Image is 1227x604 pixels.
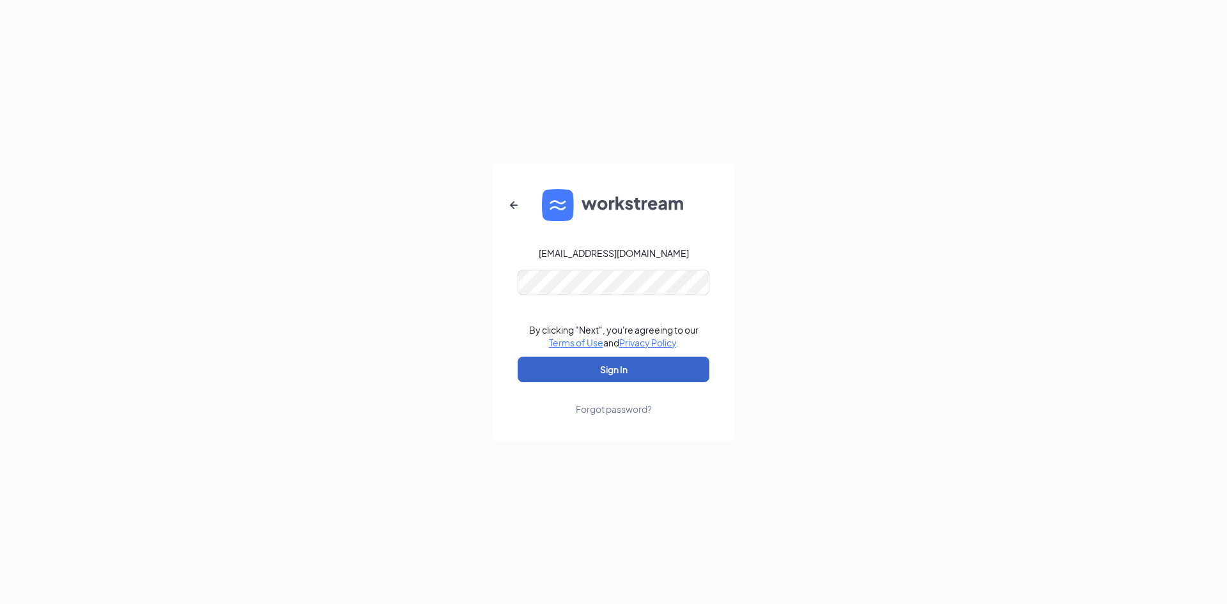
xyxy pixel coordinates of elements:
[619,337,676,348] a: Privacy Policy
[576,403,652,415] div: Forgot password?
[529,323,698,349] div: By clicking "Next", you're agreeing to our and .
[542,189,685,221] img: WS logo and Workstream text
[498,190,529,221] button: ArrowLeftNew
[576,382,652,415] a: Forgot password?
[549,337,603,348] a: Terms of Use
[506,197,521,213] svg: ArrowLeftNew
[539,247,689,259] div: [EMAIL_ADDRESS][DOMAIN_NAME]
[518,357,709,382] button: Sign In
